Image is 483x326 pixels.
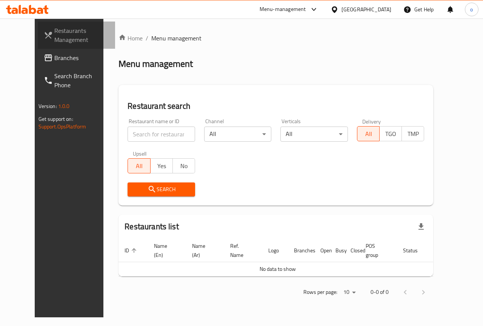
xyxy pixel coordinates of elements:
[38,101,57,111] span: Version:
[176,161,192,171] span: No
[357,126,380,141] button: All
[54,26,109,44] span: Restaurants Management
[371,287,389,297] p: 0-0 of 0
[131,161,147,171] span: All
[38,22,115,49] a: Restaurants Management
[128,182,195,196] button: Search
[38,67,115,94] a: Search Branch Phone
[360,128,377,139] span: All
[341,5,391,14] div: [GEOGRAPHIC_DATA]
[154,241,177,260] span: Name (En)
[128,100,424,112] h2: Restaurant search
[125,246,139,255] span: ID
[150,158,173,173] button: Yes
[329,239,345,262] th: Busy
[470,5,473,14] span: o
[128,158,150,173] button: All
[403,246,428,255] span: Status
[340,287,358,298] div: Rows per page:
[128,127,195,142] input: Search for restaurant name or ID..
[204,127,272,142] div: All
[262,239,288,262] th: Logo
[134,185,189,194] span: Search
[260,264,296,274] span: No data to show
[280,127,348,142] div: All
[133,151,147,156] label: Upsell
[146,34,148,43] li: /
[54,71,109,90] span: Search Branch Phone
[366,241,388,260] span: POS group
[303,287,337,297] p: Rows per page:
[362,119,381,124] label: Delivery
[38,122,86,131] a: Support.OpsPlatform
[314,239,329,262] th: Open
[383,128,399,139] span: TGO
[288,239,314,262] th: Branches
[118,34,143,43] a: Home
[118,58,193,70] h2: Menu management
[151,34,202,43] span: Menu management
[345,239,360,262] th: Closed
[118,34,433,43] nav: breadcrumb
[58,101,70,111] span: 1.0.0
[125,221,178,232] h2: Restaurants list
[405,128,421,139] span: TMP
[260,5,306,14] div: Menu-management
[38,114,73,124] span: Get support on:
[230,241,253,260] span: Ref. Name
[192,241,215,260] span: Name (Ar)
[172,158,195,173] button: No
[54,53,109,62] span: Branches
[154,161,170,171] span: Yes
[118,239,463,277] table: enhanced table
[379,126,402,141] button: TGO
[38,49,115,67] a: Branches
[401,126,424,141] button: TMP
